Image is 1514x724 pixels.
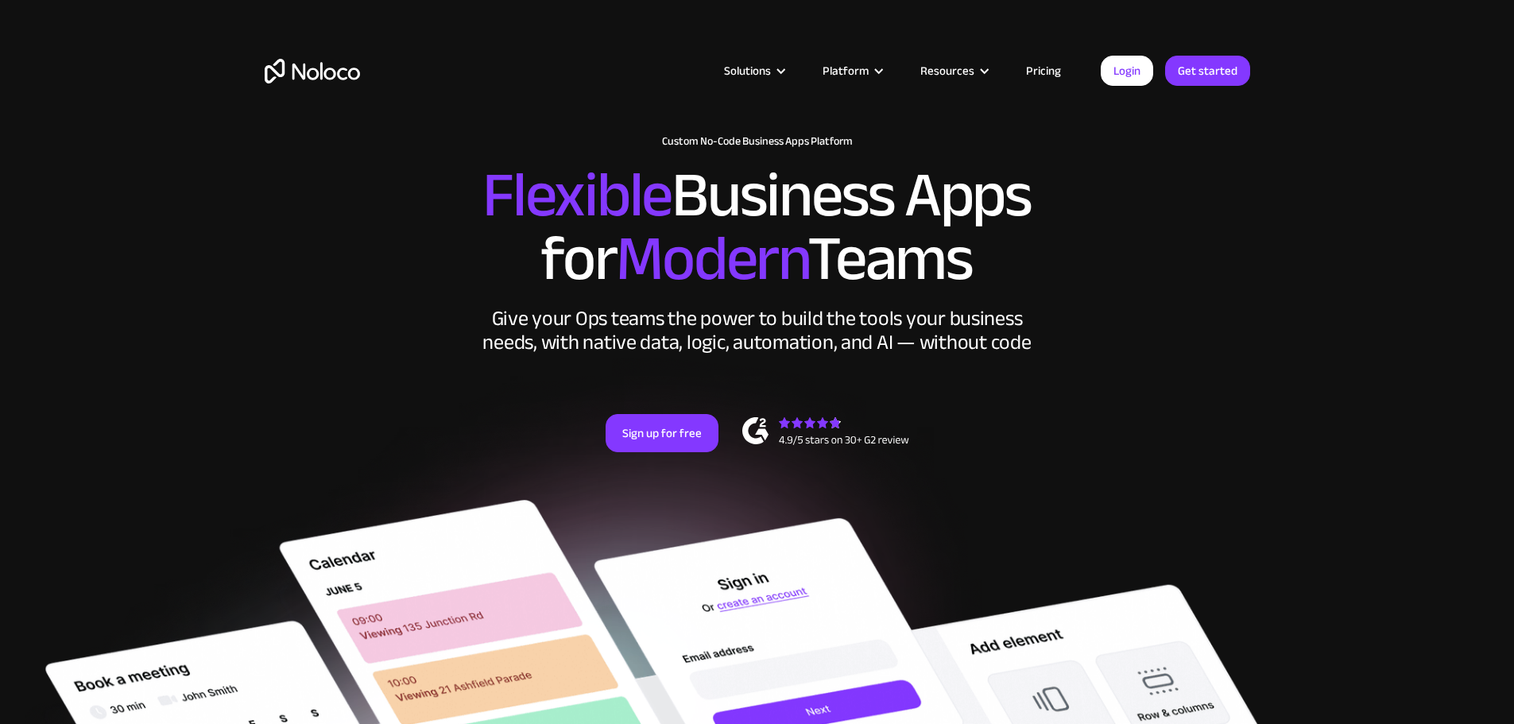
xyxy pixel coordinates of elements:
div: Resources [920,60,974,81]
h2: Business Apps for Teams [265,164,1250,291]
div: Resources [900,60,1006,81]
span: Flexible [482,136,672,254]
span: Modern [616,199,807,318]
div: Solutions [724,60,771,81]
a: home [265,59,360,83]
a: Login [1101,56,1153,86]
a: Sign up for free [606,414,718,452]
div: Platform [803,60,900,81]
div: Platform [823,60,869,81]
div: Solutions [704,60,803,81]
div: Give your Ops teams the power to build the tools your business needs, with native data, logic, au... [479,307,1036,354]
a: Get started [1165,56,1250,86]
a: Pricing [1006,60,1081,81]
